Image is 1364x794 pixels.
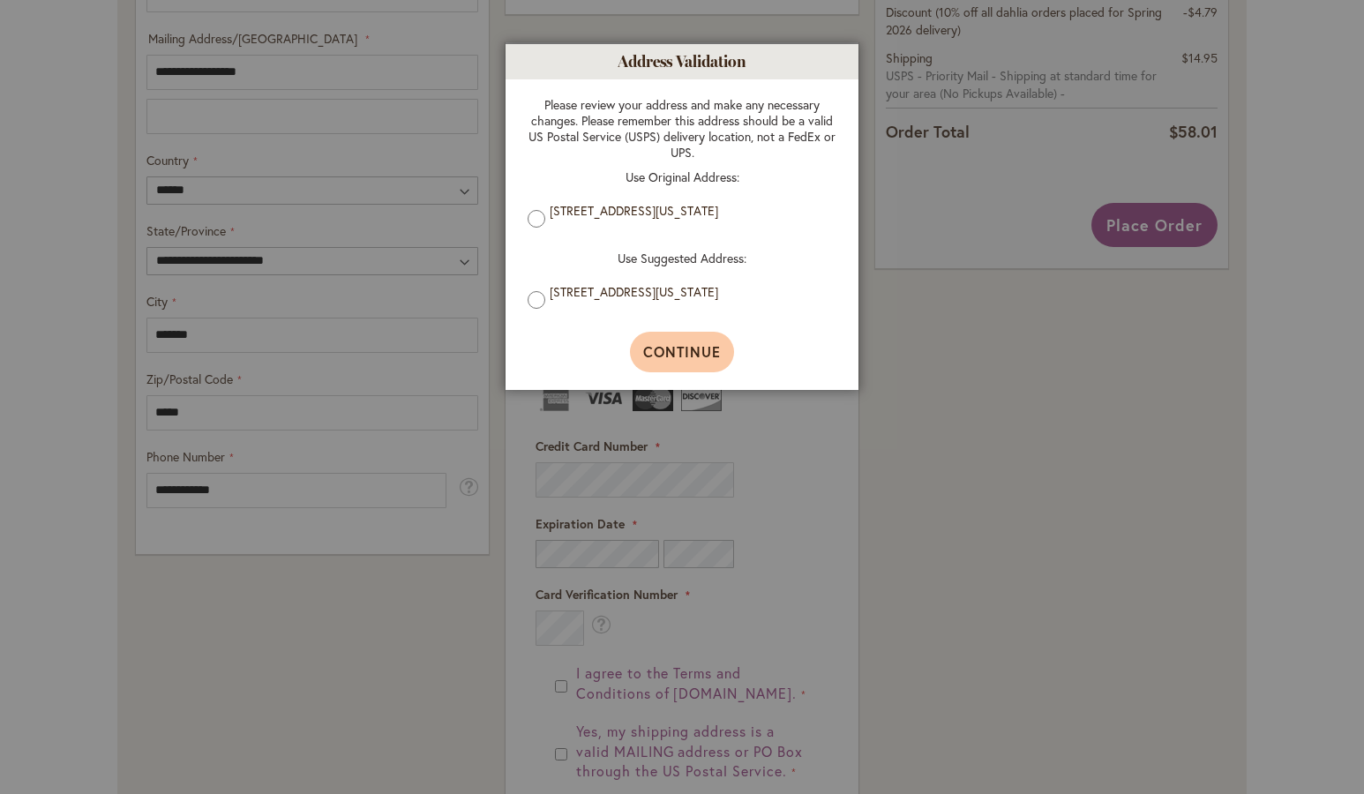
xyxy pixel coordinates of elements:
[528,97,836,161] p: Please review your address and make any necessary changes. Please remember this address should be...
[506,44,858,79] h1: Address Validation
[528,251,836,266] p: Use Suggested Address:
[550,203,828,219] label: [STREET_ADDRESS][US_STATE]
[550,284,828,300] label: [STREET_ADDRESS][US_STATE]
[13,731,63,781] iframe: Launch Accessibility Center
[528,169,836,185] p: Use Original Address:
[643,342,722,361] span: Continue
[630,332,735,372] button: Continue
